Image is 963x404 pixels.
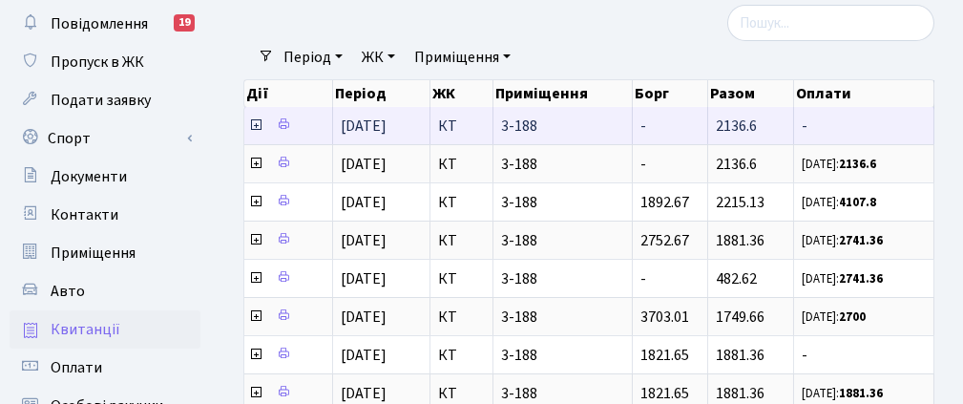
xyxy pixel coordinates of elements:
th: Разом [708,80,794,107]
span: 3-188 [501,157,624,172]
span: Квитанції [51,319,120,340]
a: ЖК [354,41,403,74]
span: КТ [438,157,485,172]
span: КТ [438,271,485,287]
th: ЖК [430,80,493,107]
span: - [640,154,646,175]
span: 3-188 [501,271,624,287]
span: [DATE] [341,345,387,366]
span: 2215.13 [716,192,764,213]
a: Приміщення [10,234,200,272]
span: КТ [438,309,485,325]
input: Пошук... [727,5,934,41]
th: Оплати [794,80,934,107]
span: КТ [438,118,485,134]
span: Пропуск в ЖК [51,52,144,73]
b: 4107.8 [839,194,876,211]
small: [DATE]: [802,156,876,173]
a: Авто [10,272,200,310]
small: [DATE]: [802,308,866,326]
span: Повідомлення [51,13,148,34]
span: КТ [438,386,485,401]
a: Документи [10,158,200,196]
span: 1881.36 [716,345,764,366]
b: 1881.36 [839,385,883,402]
a: Оплати [10,349,200,387]
span: [DATE] [341,154,387,175]
span: - [640,116,646,137]
a: Період [276,41,350,74]
span: 3-188 [501,348,624,363]
th: Борг [633,80,708,107]
span: 1881.36 [716,230,764,251]
small: [DATE]: [802,385,883,402]
a: Квитанції [10,310,200,349]
b: 2741.36 [839,232,883,249]
span: - [802,348,926,363]
span: КТ [438,233,485,248]
th: Період [333,80,430,107]
span: 482.62 [716,268,757,289]
span: [DATE] [341,230,387,251]
span: КТ [438,195,485,210]
span: [DATE] [341,307,387,328]
a: Повідомлення19 [10,5,200,43]
span: 3-188 [501,386,624,401]
span: 3-188 [501,233,624,248]
span: 3-188 [501,118,624,134]
small: [DATE]: [802,232,883,249]
a: Приміщення [407,41,518,74]
span: 3-188 [501,195,624,210]
b: 2700 [839,308,866,326]
span: 3703.01 [640,307,689,328]
span: - [802,118,926,134]
span: - [640,268,646,289]
span: Оплати [51,357,102,378]
a: Подати заявку [10,81,200,119]
span: 1821.65 [640,345,689,366]
span: Документи [51,166,127,187]
span: Контакти [51,204,118,225]
span: [DATE] [341,192,387,213]
span: КТ [438,348,485,363]
th: Дії [244,80,333,107]
th: Приміщення [493,80,633,107]
small: [DATE]: [802,270,883,287]
span: 1749.66 [716,307,764,328]
a: Пропуск в ЖК [10,43,200,81]
span: [DATE] [341,383,387,404]
span: [DATE] [341,268,387,289]
span: 1821.65 [640,383,689,404]
a: Контакти [10,196,200,234]
span: 3-188 [501,309,624,325]
div: 19 [174,14,195,32]
span: Подати заявку [51,90,151,111]
small: [DATE]: [802,194,876,211]
span: 2752.67 [640,230,689,251]
span: Приміщення [51,243,136,264]
span: 1881.36 [716,383,764,404]
b: 2741.36 [839,270,883,287]
b: 2136.6 [839,156,876,173]
span: [DATE] [341,116,387,137]
span: 2136.6 [716,116,757,137]
span: 1892.67 [640,192,689,213]
span: 2136.6 [716,154,757,175]
a: Спорт [10,119,200,158]
span: Авто [51,281,85,302]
